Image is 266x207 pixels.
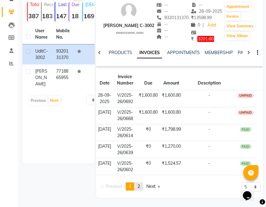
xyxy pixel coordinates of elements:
[208,109,210,115] span: -
[208,92,210,98] span: -
[160,70,183,90] th: Amount
[191,15,212,20] span: 13598.99
[167,50,200,55] a: APPOINTMENTS
[237,93,254,98] div: UNPAID
[32,24,53,44] th: User Name
[58,2,67,7] p: Lost
[96,124,113,141] td: [DATE]
[113,158,137,175] td: V/2025-26/0602
[138,184,140,189] span: 2
[160,90,183,107] td: ₹1,600.80
[96,70,113,90] th: Date
[53,44,73,64] td: 9320131370
[96,90,113,107] td: 28-09-2025
[137,90,160,107] td: ₹1,600.80
[96,107,113,124] td: [DATE]
[157,28,168,33] span: --
[103,22,154,29] div: [PERSON_NAME] C-3002
[35,68,47,87] span: [PERSON_NAME]
[160,158,183,175] td: ₹1,524.57
[160,141,183,158] td: ₹1,270.00
[49,96,60,105] button: Next
[96,141,113,158] td: [DATE]
[35,48,43,54] span: Udit
[205,50,233,55] a: MEMBERSHIP
[85,2,95,7] p: [DEMOGRAPHIC_DATA]
[206,21,217,29] a: Add
[191,2,203,8] span: --
[225,32,249,40] button: View Album
[191,36,194,42] span: ₹
[83,12,95,20] strong: 169
[160,107,183,124] td: ₹1,600.80
[225,2,251,11] button: Appointment
[183,70,235,90] th: Description
[240,144,251,149] div: PAID
[113,107,137,124] td: V/2025-26/0668
[157,21,168,27] span: --
[208,160,210,166] span: -
[157,15,189,20] span: 9320131370
[203,22,204,28] span: |
[143,182,163,191] a: Next
[238,50,260,55] a: PACKAGES
[237,110,254,115] div: UNPAID
[137,70,160,90] th: Due
[129,184,131,189] span: 1
[42,12,54,20] strong: 183
[137,107,160,124] td: ₹1,600.80
[191,9,222,14] span: 28-09-2025
[96,158,113,175] td: [DATE]
[240,161,251,166] div: PAID
[157,2,168,8] span: --
[120,2,138,20] img: avatar
[157,9,168,14] span: --
[225,12,240,21] button: Invoice
[137,47,162,58] a: INVOICES
[157,34,168,40] span: --
[225,22,255,30] button: View Summary
[197,36,214,42] span: 3201.60
[208,126,210,132] span: -
[106,184,122,189] span: Previous
[30,2,40,7] p: Total
[137,141,160,158] td: ₹0
[109,50,132,55] a: PRODUCTS
[70,2,81,7] p: Due
[53,64,73,91] td: 7718865955
[113,124,137,141] td: V/2025-26/0614
[113,141,137,158] td: V/2025-26/0639
[160,124,183,141] td: ₹1,798.99
[113,70,137,90] th: Invoice Number
[44,2,54,7] p: Recent
[69,12,81,20] strong: 18
[53,24,73,44] th: Mobile No.
[240,183,260,201] iframe: chat widget
[28,12,40,20] strong: 387
[137,158,160,175] td: ₹0
[208,143,210,149] span: -
[191,22,200,28] span: 0
[113,90,137,107] td: V/2025-26/0692
[98,182,163,191] nav: Pagination
[191,15,194,20] span: ₹
[240,127,251,132] div: PAID
[55,12,67,20] strong: 147
[137,124,160,141] td: ₹0
[116,31,144,34] span: [DEMOGRAPHIC_DATA]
